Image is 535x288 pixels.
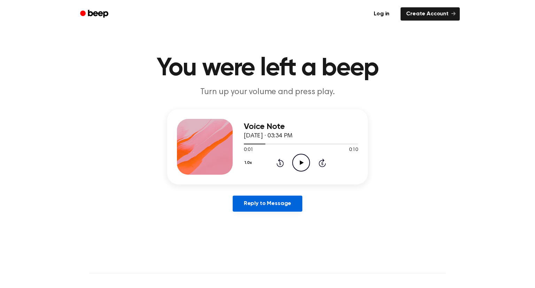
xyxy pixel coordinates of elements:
span: 0:01 [244,146,253,154]
h3: Voice Note [244,122,358,131]
span: 0:10 [349,146,358,154]
a: Create Account [401,7,460,21]
a: Beep [75,7,115,21]
button: 1.0x [244,157,254,169]
a: Reply to Message [233,196,302,212]
span: [DATE] · 03:34 PM [244,133,293,139]
h1: You were left a beep [89,56,446,81]
p: Turn up your volume and press play. [134,86,401,98]
a: Log in [367,6,396,22]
